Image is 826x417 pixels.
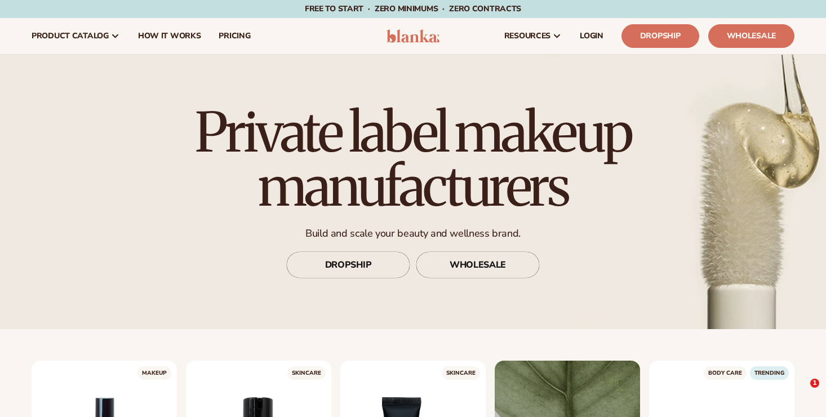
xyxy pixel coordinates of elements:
h1: Private label makeup manufacturers [162,105,664,214]
span: How It Works [138,32,201,41]
a: product catalog [23,18,129,54]
span: resources [504,32,550,41]
p: Build and scale your beauty and wellness brand. [162,227,664,240]
iframe: Intercom live chat [787,379,814,406]
span: Free to start · ZERO minimums · ZERO contracts [305,3,521,14]
a: Wholesale [708,24,794,48]
a: WHOLESALE [416,251,540,278]
a: pricing [210,18,259,54]
span: product catalog [32,32,109,41]
a: resources [495,18,571,54]
a: Dropship [621,24,699,48]
a: LOGIN [571,18,612,54]
span: 1 [810,379,819,388]
a: How It Works [129,18,210,54]
a: DROPSHIP [286,251,410,278]
span: LOGIN [580,32,603,41]
img: logo [387,29,440,43]
span: pricing [219,32,250,41]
